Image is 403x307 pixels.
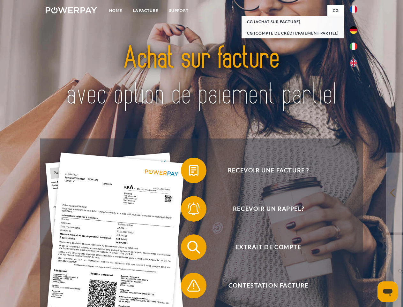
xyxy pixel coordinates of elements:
img: en [350,59,357,67]
a: Home [104,5,128,16]
a: CG (achat sur facture) [242,16,344,28]
img: it [350,43,357,50]
img: logo-powerpay-white.svg [46,7,97,13]
button: Recevoir un rappel? [181,196,347,222]
button: Contestation Facture [181,273,347,298]
a: CG [327,5,344,16]
span: Contestation Facture [190,273,347,298]
img: qb_bill.svg [186,162,202,178]
span: Recevoir une facture ? [190,158,347,183]
img: fr [350,5,357,13]
img: title-powerpay_fr.svg [61,31,342,122]
img: de [350,26,357,34]
button: Recevoir une facture ? [181,158,347,183]
img: qb_bell.svg [186,201,202,217]
a: LA FACTURE [128,5,164,16]
span: Recevoir un rappel? [190,196,347,222]
iframe: Bouton de lancement de la fenêtre de messagerie [377,281,398,302]
span: Extrait de compte [190,234,347,260]
img: qb_warning.svg [186,278,202,294]
button: Extrait de compte [181,234,347,260]
a: Support [164,5,194,16]
img: qb_search.svg [186,239,202,255]
a: CG (Compte de crédit/paiement partiel) [242,28,344,39]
